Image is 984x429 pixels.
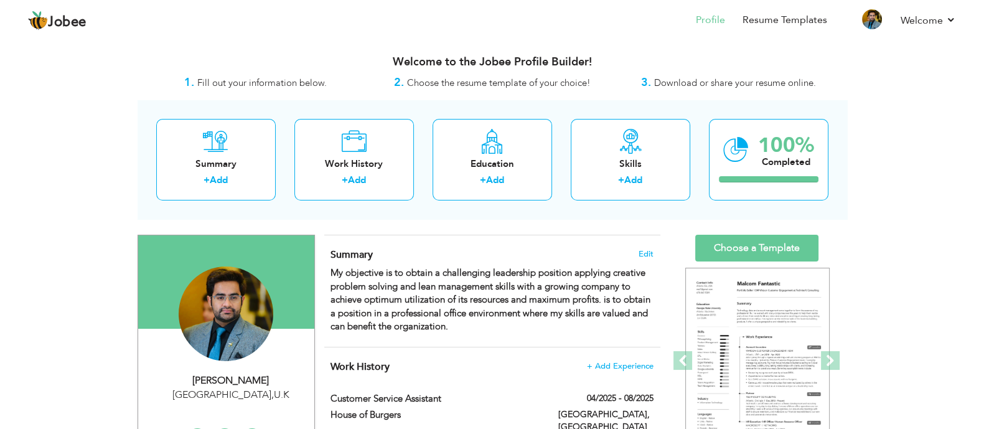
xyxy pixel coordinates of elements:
[348,174,366,186] a: Add
[48,16,87,29] span: Jobee
[342,174,348,187] label: +
[330,266,650,332] strong: My objective is to obtain a challenging leadership position applying creative problem solving and...
[28,11,48,31] img: jobee.io
[618,174,624,187] label: +
[271,388,274,402] span: ,
[624,174,642,186] a: Add
[758,135,814,156] div: 100%
[696,13,725,27] a: Profile
[330,408,540,422] label: House of Burgers
[695,235,818,262] a: Choose a Template
[166,158,266,171] div: Summary
[480,174,486,187] label: +
[862,9,882,29] img: Profile Img
[28,11,87,31] a: Jobee
[184,75,194,90] strong: 1.
[330,360,390,374] span: Work History
[639,250,654,258] span: Edit
[148,388,314,402] div: [GEOGRAPHIC_DATA] U.K
[743,13,827,27] a: Resume Templates
[587,362,654,370] span: + Add Experience
[407,77,591,89] span: Choose the resume template of your choice!
[654,77,816,89] span: Download or share your resume online.
[148,374,314,388] div: [PERSON_NAME]
[197,77,327,89] span: Fill out your information below.
[581,158,680,171] div: Skills
[758,156,814,169] div: Completed
[394,75,404,90] strong: 2.
[204,174,210,187] label: +
[330,361,653,373] h4: This helps to show the companies you have worked for.
[486,174,504,186] a: Add
[138,56,847,68] h3: Welcome to the Jobee Profile Builder!
[443,158,542,171] div: Education
[330,392,540,405] label: Customer Service Assistant
[330,248,373,262] span: Summary
[641,75,651,90] strong: 3.
[179,266,273,361] img: Ameer Hamza
[587,392,654,405] label: 04/2025 - 08/2025
[330,248,653,261] h4: Adding a summary is a quick and easy way to highlight your experience and interests.
[901,13,956,28] a: Welcome
[210,174,228,186] a: Add
[304,158,404,171] div: Work History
